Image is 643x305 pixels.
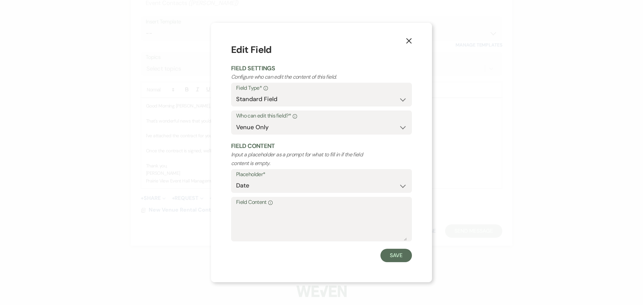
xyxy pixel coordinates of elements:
[380,249,412,262] button: Save
[231,142,412,150] h2: Field Content
[236,83,407,93] label: Field Type*
[236,198,407,207] label: Field Content
[231,43,412,57] h1: Edit Field
[236,170,407,179] label: Placeholder*
[231,150,376,167] p: Input a placeholder as a prompt for what to fill in if the field content is empty.
[231,73,376,81] p: Configure who can edit the content of this field.
[231,64,412,73] h2: Field Settings
[236,111,407,121] label: Who can edit this field?*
